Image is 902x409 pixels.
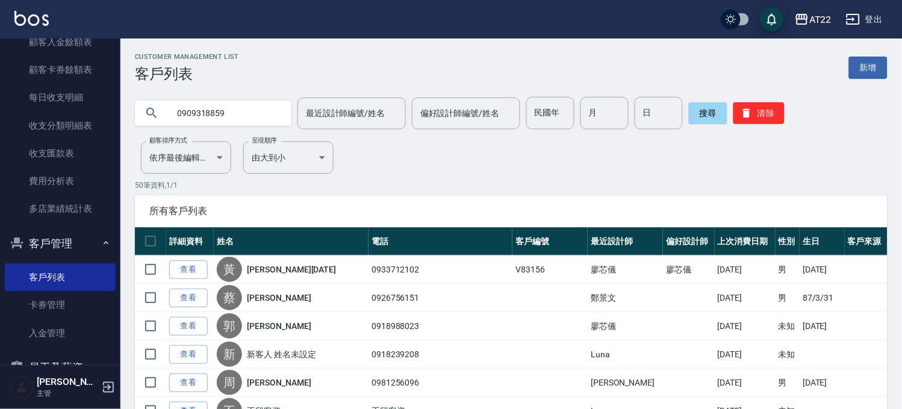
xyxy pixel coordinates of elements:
button: AT22 [790,7,836,32]
a: 新客人 姓名未設定 [247,348,316,360]
td: [DATE] [715,256,776,284]
a: 顧客卡券餘額表 [5,56,116,84]
th: 上次消費日期 [715,227,776,256]
td: [DATE] [800,369,845,397]
div: 依序最後編輯時間 [141,141,231,174]
a: 查看 [169,317,208,336]
th: 姓名 [214,227,369,256]
a: 顧客入金餘額表 [5,28,116,56]
th: 生日 [800,227,845,256]
h5: [PERSON_NAME] [37,376,98,388]
a: 收支匯款表 [5,140,116,167]
th: 最近設計師 [588,227,663,256]
td: V83156 [512,256,588,284]
a: 新增 [849,57,888,79]
a: 入金管理 [5,319,116,347]
label: 顧客排序方式 [149,136,187,145]
a: 查看 [169,260,208,279]
td: 廖芯儀 [588,312,663,340]
td: 男 [776,256,800,284]
div: 蔡 [217,285,242,310]
img: Logo [14,11,49,26]
td: 未知 [776,312,800,340]
a: [PERSON_NAME] [247,320,311,332]
div: 郭 [217,313,242,339]
button: 搜尋 [689,102,727,124]
td: 廖芯儀 [663,256,715,284]
td: 87/3/31 [800,284,845,312]
a: 客戶列表 [5,263,116,291]
td: 廖芯儀 [588,256,663,284]
p: 主管 [37,388,98,399]
input: 搜尋關鍵字 [169,97,282,129]
label: 呈現順序 [252,136,277,145]
th: 客戶來源 [845,227,888,256]
td: [DATE] [715,312,776,340]
button: 客戶管理 [5,228,116,259]
td: [DATE] [715,284,776,312]
td: 0981256096 [369,369,512,397]
td: [DATE] [800,312,845,340]
a: [PERSON_NAME] [247,377,311,389]
td: Luna [588,340,663,369]
a: 查看 [169,345,208,364]
td: 男 [776,284,800,312]
a: 費用分析表 [5,167,116,195]
h3: 客戶列表 [135,66,239,82]
a: 查看 [169,289,208,307]
td: [DATE] [800,256,845,284]
p: 50 筆資料, 1 / 1 [135,180,888,191]
a: 多店業績統計表 [5,195,116,223]
th: 客戶編號 [512,227,588,256]
td: 鄭景文 [588,284,663,312]
img: Person [10,375,34,399]
a: 卡券管理 [5,291,116,319]
th: 電話 [369,227,512,256]
button: 登出 [841,8,888,31]
td: 0918239208 [369,340,512,369]
td: 未知 [776,340,800,369]
a: 查看 [169,374,208,392]
th: 偏好設計師 [663,227,715,256]
td: 0933712102 [369,256,512,284]
button: save [760,7,784,31]
div: 周 [217,370,242,395]
div: 新 [217,342,242,367]
div: AT22 [809,12,832,27]
td: [DATE] [715,369,776,397]
a: 收支分類明細表 [5,112,116,140]
td: 0918988023 [369,312,512,340]
button: 清除 [733,102,785,124]
a: [PERSON_NAME] [247,292,311,304]
td: 0926756151 [369,284,512,312]
th: 詳細資料 [166,227,214,256]
button: 員工及薪資 [5,352,116,383]
th: 性別 [776,227,800,256]
div: 由大到小 [243,141,334,174]
td: [DATE] [715,340,776,369]
a: 每日收支明細 [5,84,116,111]
span: 所有客戶列表 [149,205,873,217]
h2: Customer Management List [135,53,239,61]
td: [PERSON_NAME] [588,369,663,397]
a: [PERSON_NAME][DATE] [247,263,336,275]
div: 黃 [217,257,242,282]
td: 男 [776,369,800,397]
